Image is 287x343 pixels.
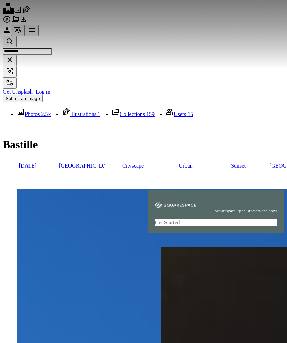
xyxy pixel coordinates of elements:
[3,159,53,172] a: [DATE]
[3,89,36,95] a: Get Unsplash+
[62,111,100,117] a: Illustrations 1
[155,202,196,208] img: file-1747939142011-51e5cc87e3c9
[55,159,105,172] a: [GEOGRAPHIC_DATA]
[146,111,155,117] span: 159
[3,36,284,77] form: Find visuals sitewide
[14,9,22,15] a: Photos
[3,95,43,102] button: Submit an image
[166,111,193,117] a: Users 15
[3,66,17,77] button: Visual search
[3,19,11,24] a: Explore
[188,111,193,117] span: 15
[17,111,51,117] a: Photos 2.5k
[11,19,19,24] a: Collections
[98,111,100,117] span: 1
[25,25,39,36] button: Menu
[11,25,25,36] button: Language
[3,77,17,89] button: Filters
[148,183,284,233] a: Squarespace: get customers and growGet Started
[22,9,30,15] a: Illustrations
[41,111,51,117] span: 2.5k
[155,219,277,226] div: Get Started
[3,36,17,47] button: Search Unsplash
[3,55,17,66] button: Clear
[3,9,14,15] a: Home — Unsplash
[108,159,158,172] a: cityscape
[213,159,263,172] a: sunset
[3,29,11,35] a: Log in / Sign up
[3,138,284,151] h1: Bastille
[36,89,50,95] a: Log in
[111,111,155,117] a: Collections 159
[161,159,211,172] a: urban
[215,208,277,214] span: Squarespace: get customers and grow
[19,19,28,24] a: Download History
